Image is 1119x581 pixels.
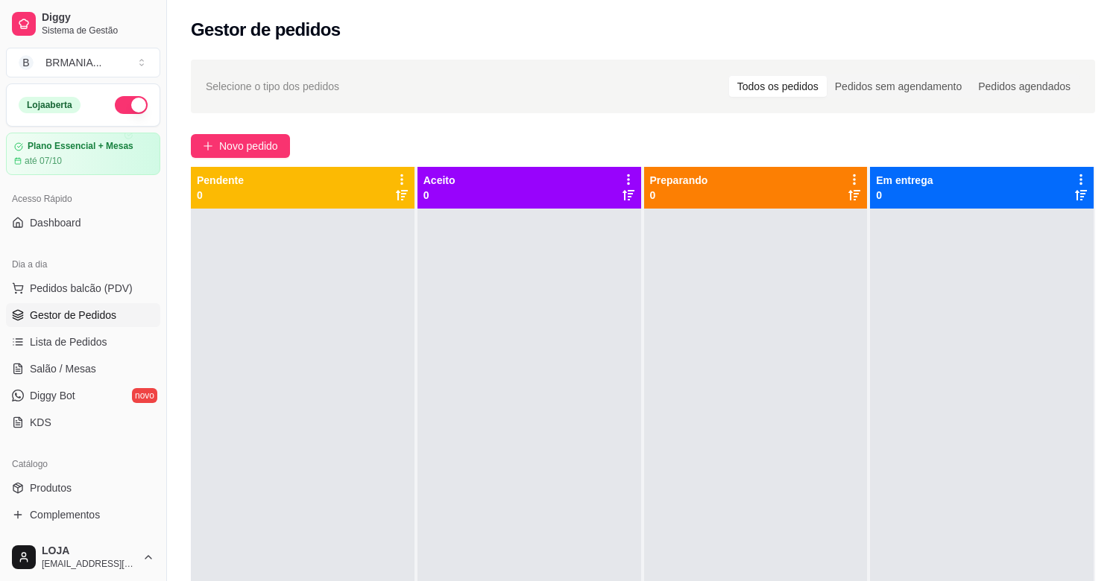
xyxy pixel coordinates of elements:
p: Preparando [650,173,708,188]
span: [EMAIL_ADDRESS][DOMAIN_NAME] [42,558,136,570]
div: Todos os pedidos [729,76,827,97]
p: Pendente [197,173,244,188]
span: Pedidos balcão (PDV) [30,281,133,296]
button: Pedidos balcão (PDV) [6,276,160,300]
div: Loja aberta [19,97,81,113]
a: Gestor de Pedidos [6,303,160,327]
span: Lista de Pedidos [30,334,107,349]
a: Produtos [6,476,160,500]
span: Diggy Bot [30,388,75,403]
div: Catálogo [6,452,160,476]
button: LOJA[EMAIL_ADDRESS][DOMAIN_NAME] [6,539,160,575]
p: 0 [650,188,708,203]
a: Dashboard [6,211,160,235]
p: Em entrega [876,173,933,188]
span: plus [203,141,213,151]
p: 0 [197,188,244,203]
span: Selecione o tipo dos pedidos [206,78,339,95]
button: Select a team [6,48,160,77]
a: DiggySistema de Gestão [6,6,160,42]
a: Plano Essencial + Mesasaté 07/10 [6,133,160,175]
a: Salão / Mesas [6,357,160,381]
span: Produtos [30,480,72,495]
div: BRMANIA ... [45,55,101,70]
button: Novo pedido [191,134,290,158]
p: Aceito [423,173,456,188]
span: LOJA [42,545,136,558]
div: Pedidos agendados [970,76,1079,97]
article: Plano Essencial + Mesas [28,141,133,152]
article: até 07/10 [25,155,62,167]
p: 0 [423,188,456,203]
a: Diggy Botnovo [6,384,160,407]
span: Dashboard [30,215,81,230]
h2: Gestor de pedidos [191,18,341,42]
span: B [19,55,34,70]
a: Complementos [6,503,160,527]
span: Salão / Mesas [30,361,96,376]
a: Lista de Pedidos [6,330,160,354]
button: Alterar Status [115,96,148,114]
a: KDS [6,410,160,434]
span: Sistema de Gestão [42,25,154,36]
span: Novo pedido [219,138,278,154]
div: Pedidos sem agendamento [827,76,970,97]
p: 0 [876,188,933,203]
span: Complementos [30,507,100,522]
span: Diggy [42,11,154,25]
div: Dia a dia [6,253,160,276]
div: Acesso Rápido [6,187,160,211]
span: Gestor de Pedidos [30,308,116,323]
span: KDS [30,415,51,430]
